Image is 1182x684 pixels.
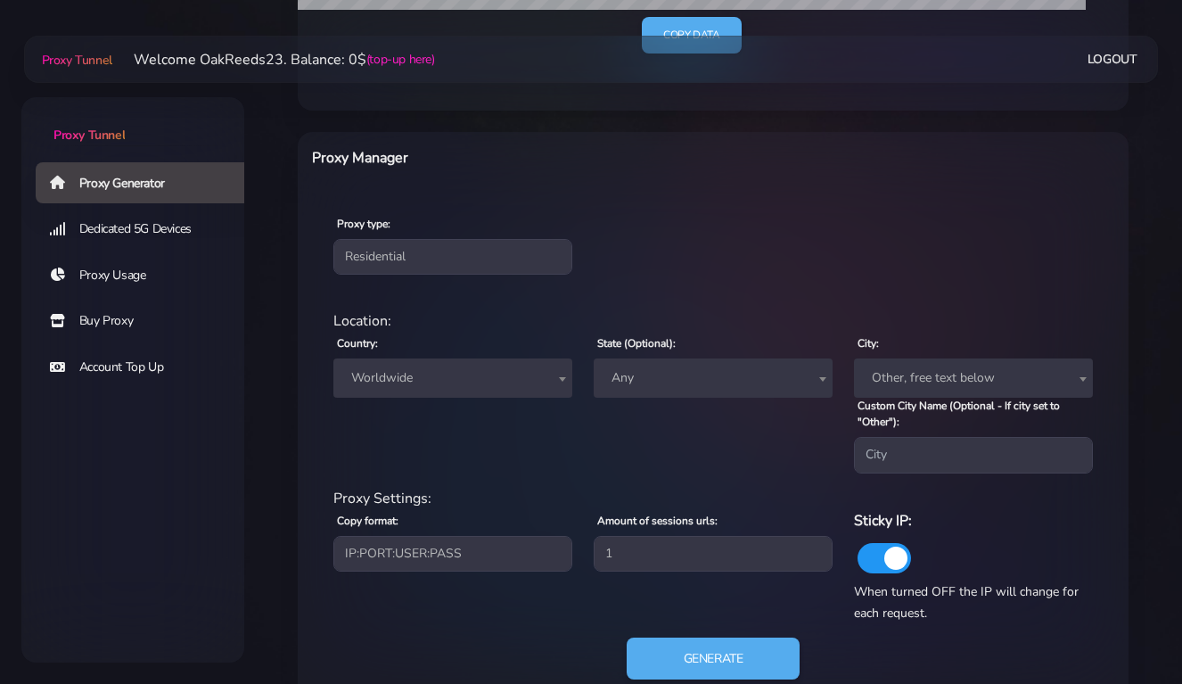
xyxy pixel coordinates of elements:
span: Other, free text below [854,358,1093,398]
h6: Proxy Manager [312,146,771,169]
button: Generate [627,638,800,680]
span: Any [604,366,822,391]
span: Proxy Tunnel [42,52,112,69]
span: Worldwide [333,358,572,398]
a: Logout [1088,43,1137,76]
iframe: Webchat Widget [1096,597,1160,662]
a: Proxy Generator [36,162,259,203]
li: Welcome OakReeds23. Balance: 0$ [112,49,435,70]
a: Buy Proxy [36,301,259,342]
span: Any [594,358,833,398]
span: When turned OFF the IP will change for each request. [854,583,1079,622]
a: Proxy Tunnel [38,45,112,74]
label: Copy format: [337,513,398,529]
label: Country: [337,335,378,351]
label: City: [858,335,879,351]
a: (top-up here) [366,50,435,69]
a: Proxy Usage [36,255,259,296]
a: Dedicated 5G Devices [36,209,259,250]
input: City [854,437,1093,473]
div: Proxy Settings: [323,488,1104,509]
span: Worldwide [344,366,562,391]
h6: Sticky IP: [854,509,1093,532]
a: Proxy Tunnel [21,97,244,144]
label: State (Optional): [597,335,676,351]
div: Location: [323,310,1104,332]
span: Proxy Tunnel [53,127,125,144]
label: Custom City Name (Optional - If city set to "Other"): [858,398,1093,430]
span: Other, free text below [865,366,1082,391]
label: Proxy type: [337,216,390,232]
a: Account Top Up [36,347,259,388]
a: Copy data [642,17,741,54]
label: Amount of sessions urls: [597,513,718,529]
